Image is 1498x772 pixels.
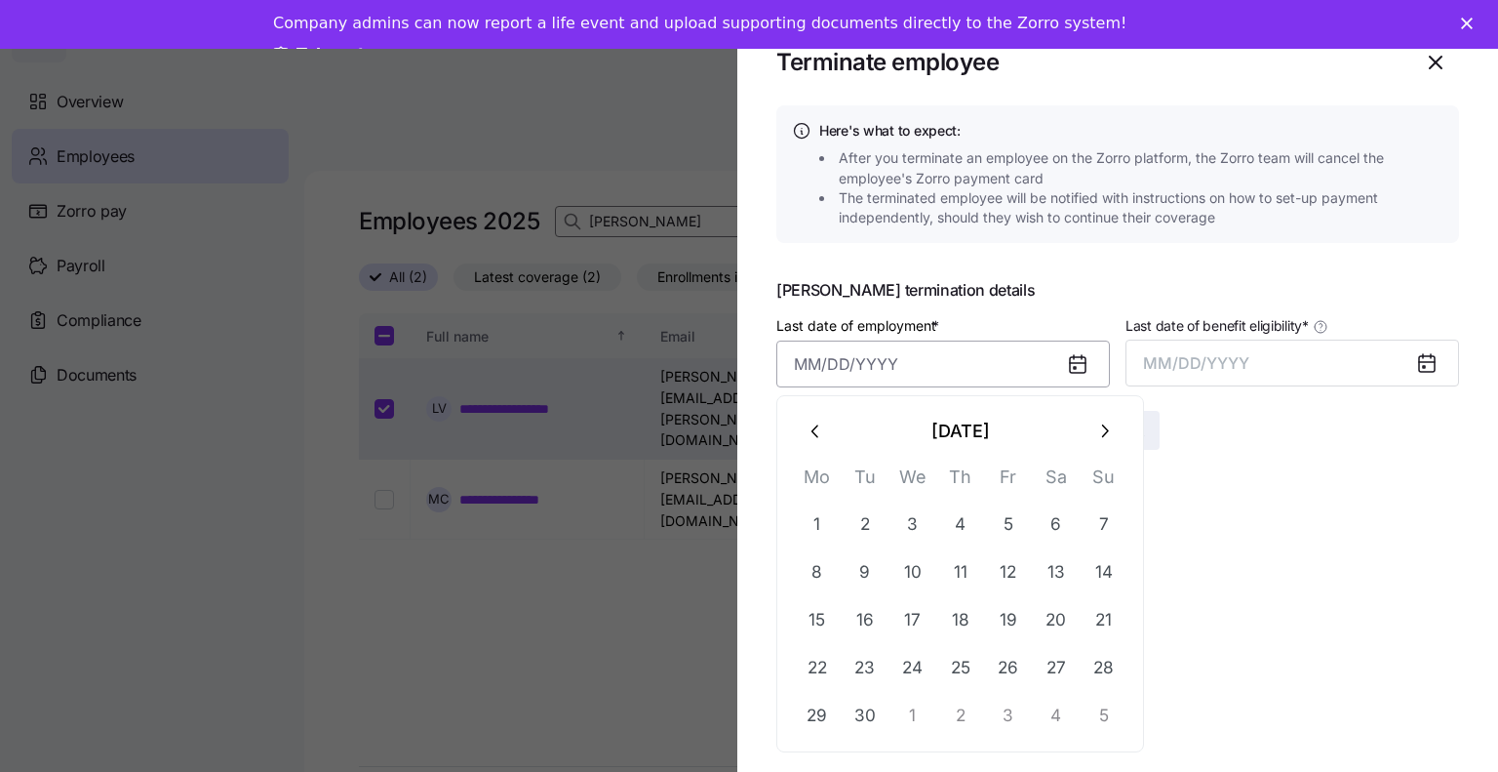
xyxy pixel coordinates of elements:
[937,549,984,595] button: 11 September 2025
[842,596,888,643] button: 16 September 2025
[842,692,888,739] button: 30 September 2025
[937,644,984,691] button: 25 September 2025
[794,549,841,595] button: 8 September 2025
[1461,18,1480,29] div: Close
[985,596,1032,643] button: 19 September 2025
[889,644,936,691] button: 24 September 2025
[984,463,1032,501] th: Fr
[985,644,1032,691] button: 26 September 2025
[1081,596,1127,643] button: 21 September 2025
[985,692,1032,739] button: 3 October 2025
[985,501,1032,548] button: 5 September 2025
[937,692,984,739] button: 2 October 2025
[273,45,395,66] a: Take a tour
[842,549,888,595] button: 9 September 2025
[1033,692,1080,739] button: 4 October 2025
[1081,501,1127,548] button: 7 September 2025
[937,596,984,643] button: 18 September 2025
[1081,692,1127,739] button: 5 October 2025
[889,692,936,739] button: 1 October 2025
[794,501,841,548] button: 1 September 2025
[1081,549,1127,595] button: 14 September 2025
[1080,463,1127,501] th: Su
[1081,644,1127,691] button: 28 September 2025
[839,188,1449,228] span: The terminated employee will be notified with instructions on how to set-up payment independently...
[842,501,888,548] button: 2 September 2025
[776,282,1459,298] span: [PERSON_NAME] termination details
[793,463,841,501] th: Mo
[1033,501,1080,548] button: 6 September 2025
[889,596,936,643] button: 17 September 2025
[936,463,984,501] th: Th
[889,549,936,595] button: 10 September 2025
[985,549,1032,595] button: 12 September 2025
[839,148,1449,188] span: After you terminate an employee on the Zorro platform, the Zorro team will cancel the employee's ...
[1125,340,1459,386] button: MM/DD/YYYY
[1033,644,1080,691] button: 27 September 2025
[842,644,888,691] button: 23 September 2025
[776,315,943,337] label: Last date of employment
[937,501,984,548] button: 4 September 2025
[1143,353,1249,373] span: MM/DD/YYYY
[840,408,1081,455] button: [DATE]
[1033,596,1080,643] button: 20 September 2025
[889,501,936,548] button: 3 September 2025
[888,463,936,501] th: We
[819,121,1443,141] h4: Here's what to expect:
[841,463,888,501] th: Tu
[776,47,1397,77] h1: Terminate employee
[273,14,1126,33] div: Company admins can now report a life event and upload supporting documents directly to the Zorro ...
[794,692,841,739] button: 29 September 2025
[776,341,1110,387] input: MM/DD/YYYY
[1033,549,1080,595] button: 13 September 2025
[794,644,841,691] button: 22 September 2025
[1125,316,1309,336] span: Last date of benefit eligibility *
[1032,463,1080,501] th: Sa
[794,596,841,643] button: 15 September 2025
